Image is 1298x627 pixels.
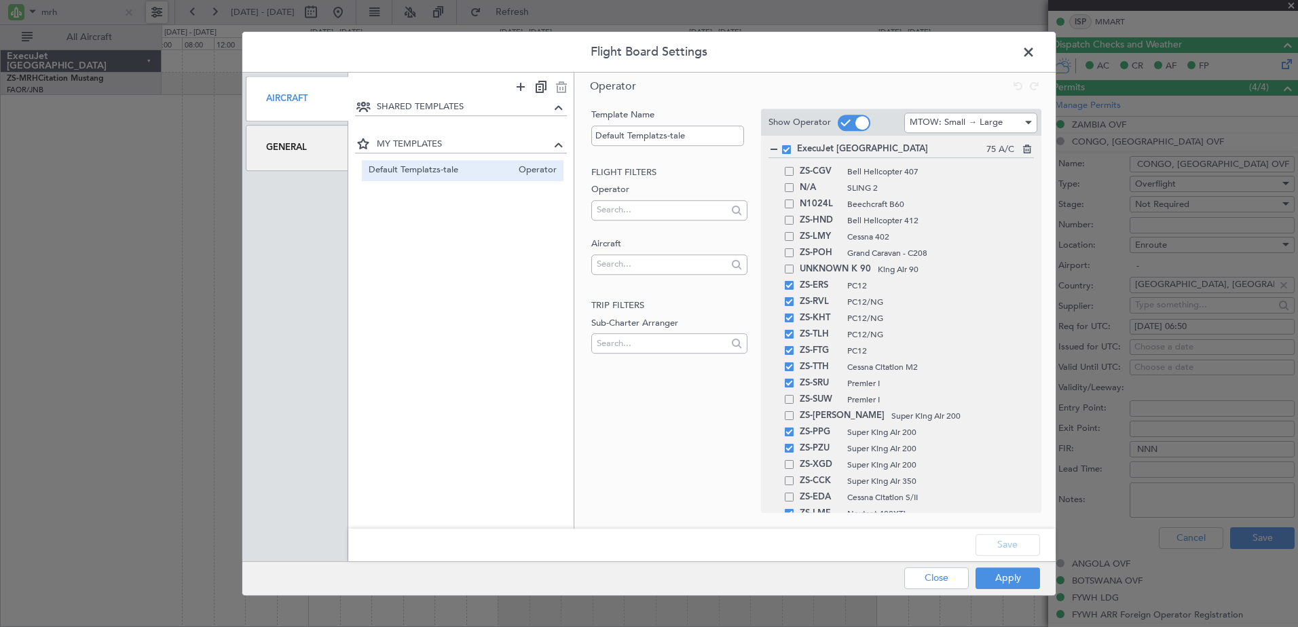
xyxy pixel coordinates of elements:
[800,164,840,180] span: ZS-CGV
[246,76,348,121] div: Aircraft
[891,410,1034,422] span: Super King Air 200
[800,457,840,473] span: ZS-XGD
[597,254,726,274] input: Search...
[800,310,840,326] span: ZS-KHT
[800,424,840,440] span: ZS-PPG
[800,278,840,294] span: ZS-ERS
[847,231,1034,243] span: Cessna 402
[377,100,551,114] span: SHARED TEMPLATES
[847,182,1034,194] span: SLING 2
[242,32,1056,73] header: Flight Board Settings
[847,508,1034,520] span: Nextant 400XTi
[847,491,1034,503] span: Cessna Citation S/II
[597,333,726,354] input: Search...
[512,164,557,178] span: Operator
[797,142,986,156] span: ExecuJet [GEOGRAPHIC_DATA]
[591,109,747,122] label: Template Name
[800,343,840,359] span: ZS-FTG
[800,473,840,489] span: ZS-CCK
[847,459,1034,471] span: Super King Air 200
[377,138,551,151] span: MY TEMPLATES
[246,125,348,170] div: General
[847,442,1034,455] span: Super King Air 200
[591,183,747,197] label: Operator
[847,328,1034,341] span: PC12/NG
[847,426,1034,438] span: Super King Air 200
[800,229,840,245] span: ZS-LMY
[847,345,1034,357] span: PC12
[847,475,1034,487] span: Super King Air 350
[910,117,1003,129] span: MTOW: Small → Large
[847,361,1034,373] span: Cessna Citation M2
[800,326,840,343] span: ZS-TLH
[800,408,885,424] span: ZS-[PERSON_NAME]
[976,567,1040,589] button: Apply
[591,317,747,330] label: Sub-Charter Arranger
[847,296,1034,308] span: PC12/NG
[800,375,840,392] span: ZS-SRU
[800,440,840,457] span: ZS-PZU
[847,394,1034,406] span: Premier I
[800,212,840,229] span: ZS-HND
[591,237,747,251] label: Aircraft
[369,164,513,178] span: Default Templatzs-tale
[847,312,1034,324] span: PC12/NG
[800,196,840,212] span: N1024L
[847,166,1034,178] span: Bell Helicopter 407
[800,294,840,310] span: ZS-RVL
[800,392,840,408] span: ZS-SUW
[878,263,1034,275] span: King Air 90
[847,280,1034,292] span: PC12
[904,567,969,589] button: Close
[800,245,840,261] span: ZS-POH
[800,506,840,522] span: ZS-LMF
[800,180,840,196] span: N/A
[768,116,831,130] label: Show Operator
[591,166,747,180] h2: Flight filters
[847,377,1034,389] span: Premier I
[590,79,636,94] span: Operator
[847,247,1034,259] span: Grand Caravan - C208
[847,198,1034,210] span: Beechcraft B60
[800,489,840,506] span: ZS-EDA
[847,214,1034,227] span: Bell Helicopter 412
[986,143,1014,157] span: 75 A/C
[597,199,726,220] input: Search...
[800,359,840,375] span: ZS-TTH
[800,261,871,278] span: UNKNOWN K 90
[591,299,747,313] h2: Trip filters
